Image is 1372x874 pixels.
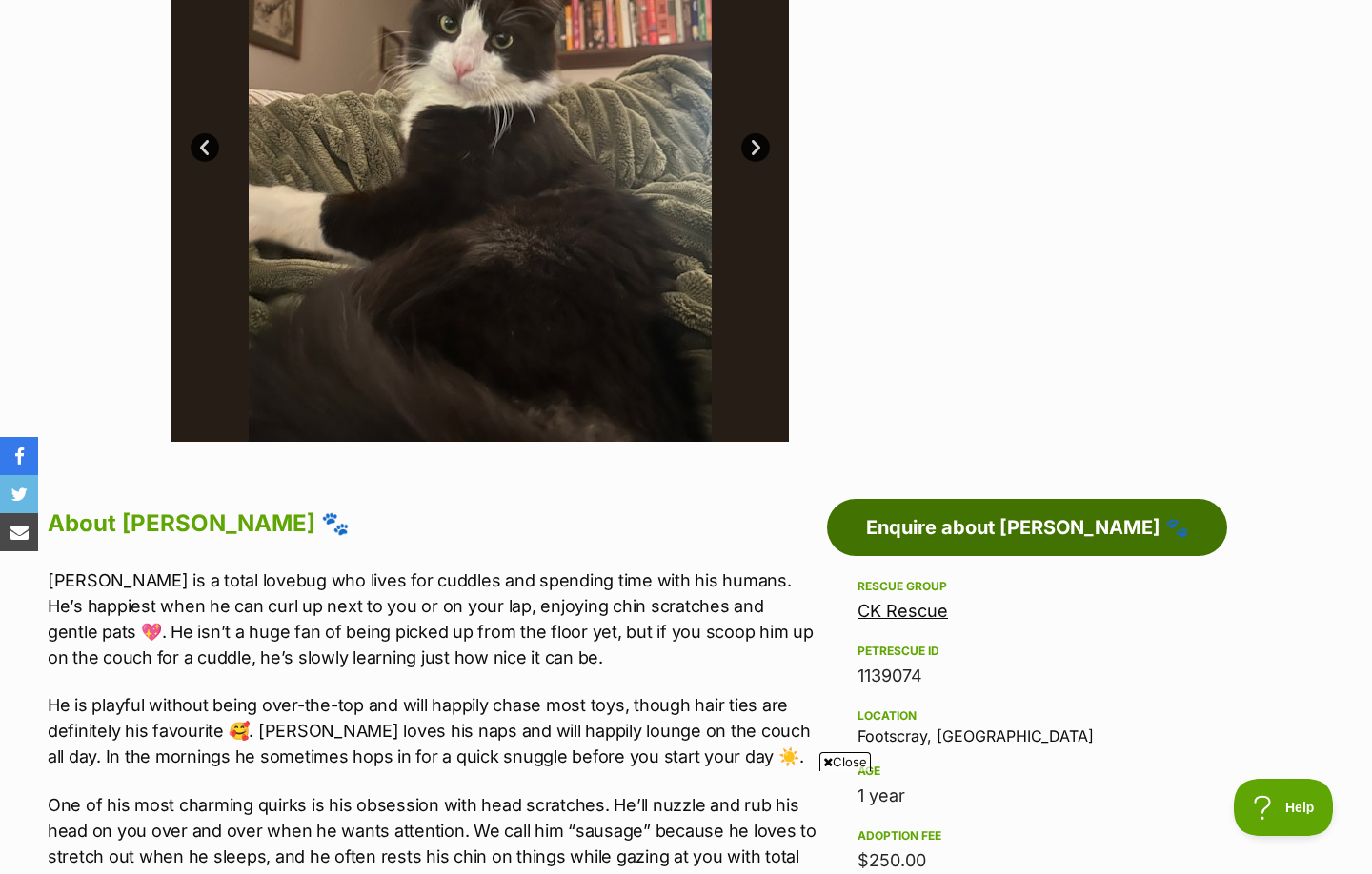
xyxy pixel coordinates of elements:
span: Close [819,752,871,771]
div: 1139074 [857,663,1197,689]
div: Rescue group [857,579,1197,594]
p: He is playful without being over-the-top and will happily chase most toys, though hair ties are d... [48,692,817,769]
div: Footscray, [GEOGRAPHIC_DATA] [857,705,1197,745]
p: [PERSON_NAME] is a total lovebug who lives for cuddles and spending time with his humans. He’s ha... [48,567,817,670]
a: Next [741,133,770,162]
div: Age [857,764,1197,779]
a: Prev [191,133,219,162]
a: CK Rescue [857,601,948,621]
div: PetRescue ID [857,644,1197,659]
h2: About [PERSON_NAME] 🐾 [48,503,817,545]
div: Location [857,708,1197,724]
iframe: Advertisement [224,779,1148,864]
iframe: Help Scout Beacon - Open [1234,779,1334,836]
a: Enquire about [PERSON_NAME] 🐾 [827,499,1227,556]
